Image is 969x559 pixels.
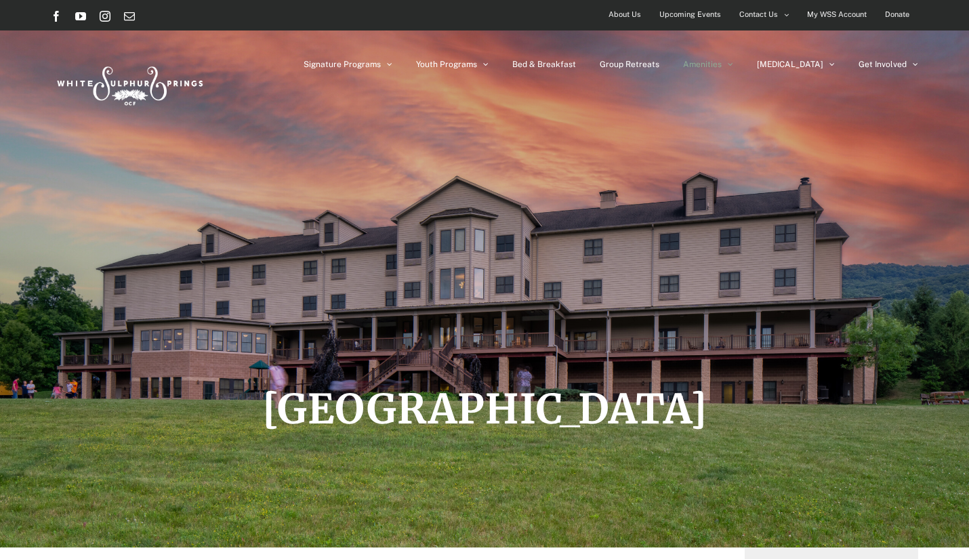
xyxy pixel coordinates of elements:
span: My WSS Account [807,5,867,24]
span: About Us [609,5,641,24]
span: Youth Programs [416,60,477,68]
a: YouTube [75,11,86,22]
a: Signature Programs [304,30,392,98]
span: Group Retreats [600,60,659,68]
nav: Main Menu [304,30,918,98]
span: Bed & Breakfast [512,60,576,68]
span: [MEDICAL_DATA] [757,60,823,68]
a: Instagram [100,11,110,22]
span: Amenities [683,60,722,68]
a: Amenities [683,30,733,98]
a: Group Retreats [600,30,659,98]
span: [GEOGRAPHIC_DATA] [262,384,707,434]
span: Signature Programs [304,60,381,68]
a: Bed & Breakfast [512,30,576,98]
a: Youth Programs [416,30,489,98]
span: Contact Us [739,5,778,24]
span: Upcoming Events [659,5,721,24]
a: Facebook [51,11,62,22]
a: Get Involved [859,30,918,98]
span: Donate [885,5,909,24]
span: Get Involved [859,60,907,68]
img: White Sulphur Springs Logo [51,51,207,115]
a: Email [124,11,135,22]
a: [MEDICAL_DATA] [757,30,835,98]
